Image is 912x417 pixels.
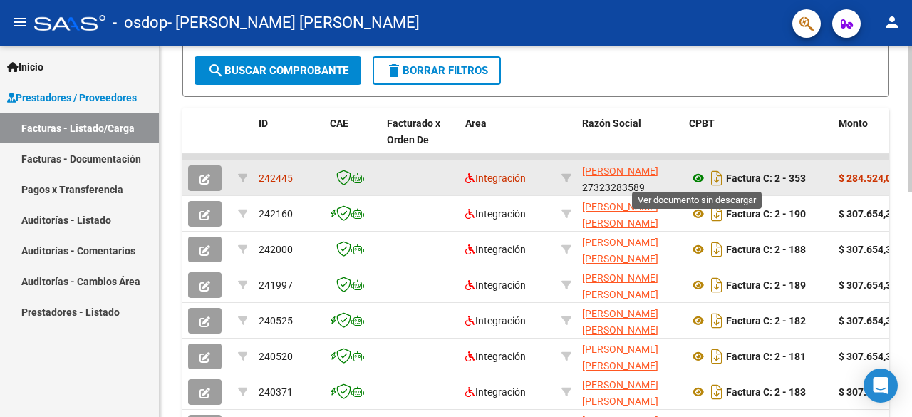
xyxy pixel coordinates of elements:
span: Integración [465,351,526,362]
strong: $ 307.654,34 [839,244,897,255]
span: CAE [330,118,348,129]
strong: $ 307.654,34 [839,279,897,291]
i: Descargar documento [708,381,726,403]
div: 27385753344 [582,199,678,229]
strong: Factura C: 2 - 183 [726,386,806,398]
div: 27385753344 [582,341,678,371]
mat-icon: delete [385,62,403,79]
button: Buscar Comprobante [195,56,361,85]
span: 242445 [259,173,293,184]
span: 241997 [259,279,293,291]
strong: $ 307.654,34 [839,208,897,220]
span: Borrar Filtros [385,64,488,77]
datatable-header-cell: ID [253,108,324,171]
span: [PERSON_NAME] [PERSON_NAME] [582,344,658,371]
span: CPBT [689,118,715,129]
span: 240520 [259,351,293,362]
button: Borrar Filtros [373,56,501,85]
span: 242000 [259,244,293,255]
span: Area [465,118,487,129]
strong: Factura C: 2 - 188 [726,244,806,255]
span: Buscar Comprobante [207,64,348,77]
span: 242160 [259,208,293,220]
i: Descargar documento [708,238,726,261]
span: Monto [839,118,868,129]
span: Integración [465,279,526,291]
div: Open Intercom Messenger [864,369,898,403]
span: Integración [465,244,526,255]
span: Integración [465,173,526,184]
span: [PERSON_NAME] [582,165,658,177]
i: Descargar documento [708,274,726,297]
mat-icon: person [883,14,901,31]
strong: Factura C: 2 - 182 [726,315,806,326]
span: [PERSON_NAME] [PERSON_NAME] [582,237,658,264]
strong: Factura C: 2 - 190 [726,208,806,220]
span: [PERSON_NAME] [PERSON_NAME] [582,308,658,336]
span: [PERSON_NAME] [PERSON_NAME] [582,201,658,229]
span: Integración [465,208,526,220]
datatable-header-cell: CAE [324,108,381,171]
datatable-header-cell: Razón Social [576,108,683,171]
span: Razón Social [582,118,641,129]
i: Descargar documento [708,309,726,332]
datatable-header-cell: CPBT [683,108,833,171]
datatable-header-cell: Facturado x Orden De [381,108,460,171]
strong: $ 307.654,34 [839,386,897,398]
strong: $ 307.654,34 [839,315,897,326]
strong: Factura C: 2 - 353 [726,173,806,184]
span: - osdop [113,7,167,38]
i: Descargar documento [708,345,726,368]
span: Integración [465,315,526,326]
span: [PERSON_NAME] [PERSON_NAME] [582,379,658,407]
datatable-header-cell: Area [460,108,556,171]
span: Integración [465,386,526,398]
span: Inicio [7,59,43,75]
div: 27385753344 [582,270,678,300]
strong: $ 307.654,34 [839,351,897,362]
span: - [PERSON_NAME] [PERSON_NAME] [167,7,420,38]
span: 240371 [259,386,293,398]
div: 27323283589 [582,163,678,193]
div: 27385753344 [582,306,678,336]
mat-icon: menu [11,14,28,31]
span: [PERSON_NAME] [PERSON_NAME] [582,272,658,300]
i: Descargar documento [708,202,726,225]
span: Prestadores / Proveedores [7,90,137,105]
strong: $ 284.524,03 [839,173,897,184]
span: ID [259,118,268,129]
div: 27385753344 [582,235,678,264]
strong: Factura C: 2 - 189 [726,279,806,291]
span: Facturado x Orden De [387,118,440,145]
strong: Factura C: 2 - 181 [726,351,806,362]
i: Descargar documento [708,167,726,190]
mat-icon: search [207,62,224,79]
div: 27385753344 [582,377,678,407]
span: 240525 [259,315,293,326]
